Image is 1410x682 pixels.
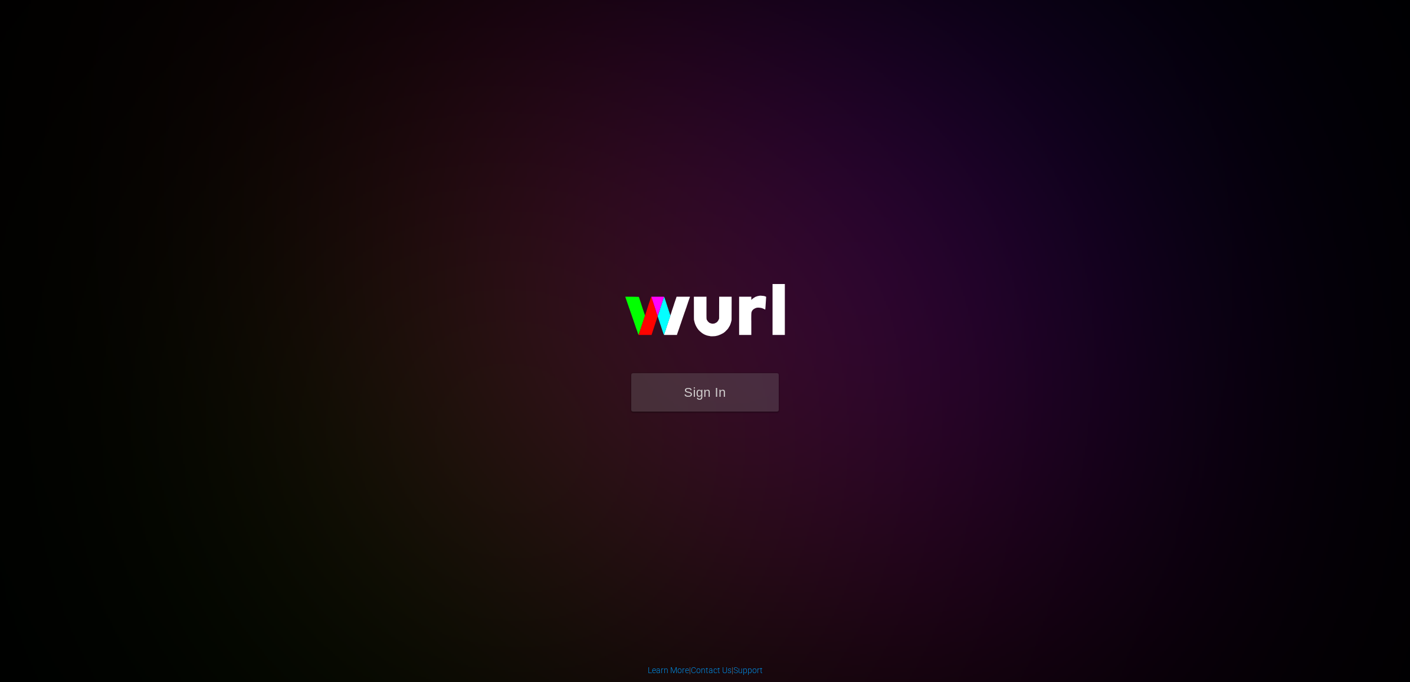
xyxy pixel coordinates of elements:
[733,665,763,675] a: Support
[631,373,779,412] button: Sign In
[648,664,763,676] div: | |
[691,665,732,675] a: Contact Us
[648,665,689,675] a: Learn More
[587,259,823,373] img: wurl-logo-on-black-223613ac3d8ba8fe6dc639794a292ebdb59501304c7dfd60c99c58986ef67473.svg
